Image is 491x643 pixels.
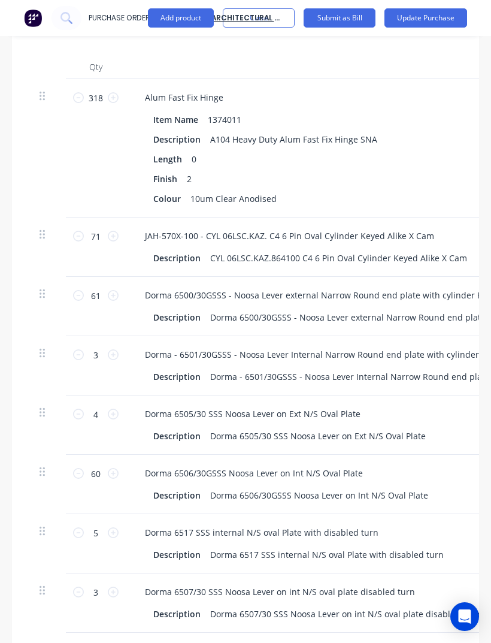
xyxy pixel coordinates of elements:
[24,9,42,27] img: Factory
[186,190,281,207] div: 10um Clear Anodised
[223,8,295,28] button: Close
[148,368,205,385] div: Description
[148,170,182,188] div: Finish
[203,111,246,128] div: 1374011
[181,13,347,23] a: Jomon Architectural Hardware Pty Ltd
[148,131,205,148] div: Description
[135,405,370,422] div: Dorma 6505/30 SSS Noosa Lever on Ext N/S Oval Plate
[205,546,448,563] div: Dorma 6517 SSS internal N/S oval Plate with disabled turn
[148,546,205,563] div: Description
[135,227,444,244] div: JAH-570X-100 - CYL 06LSC.KAZ. C4 6 Pin Oval Cylinder Keyed Alike X Cam
[135,524,388,541] div: Dorma 6517 SSS internal N/S oval Plate with disabled turn
[148,249,205,267] div: Description
[304,8,375,28] button: Submit as Bill
[182,170,200,188] div: 2
[148,487,205,504] div: Description
[148,427,205,445] div: Description
[148,150,187,168] div: Length
[148,8,214,28] button: Add product
[450,602,479,631] div: Open Intercom Messenger
[384,8,467,28] button: Update Purchase
[205,487,433,504] div: Dorma 6506/30GSSS Noosa Lever on Int N/S Oval Plate
[187,150,205,168] div: 0
[135,583,425,600] div: Dorma 6507/30 SSS Noosa Lever on int N/S oval plate disabled turn
[148,309,205,326] div: Description
[205,249,472,267] div: CYL 06LSC.KAZ.864100 C4 6 Pin Oval Cylinder Keyed Alike X Cam
[66,55,126,79] div: Qty
[148,111,203,128] div: Item Name
[135,464,372,482] div: Dorma 6506/30GSSS Noosa Lever on Int N/S Oval Plate
[205,605,485,623] div: Dorma 6507/30 SSS Noosa Lever on int N/S oval plate disabled turn
[205,427,431,445] div: Dorma 6505/30 SSS Noosa Lever on Ext N/S Oval Plate
[205,131,382,148] div: A104 Heavy Duty Alum Fast Fix Hinge SNA
[148,605,205,623] div: Description
[148,190,186,207] div: Colour
[135,89,233,106] div: Alum Fast Fix Hinge
[89,13,180,23] div: Purchase Order #4713 -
